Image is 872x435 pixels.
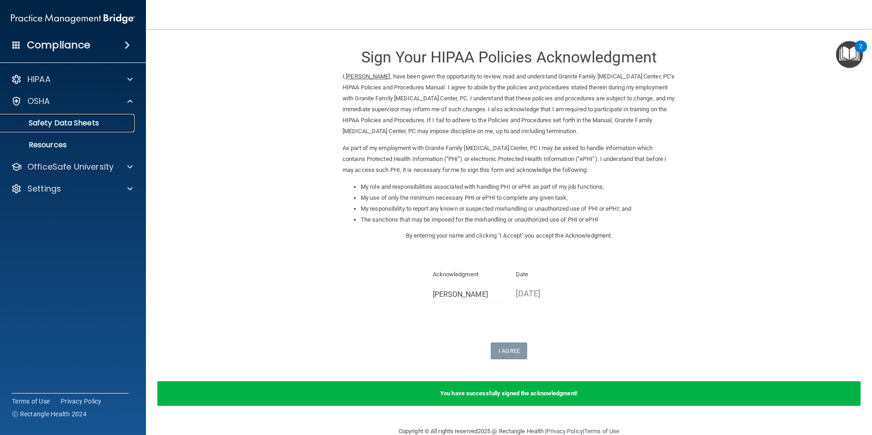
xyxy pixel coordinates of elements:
[27,161,114,172] p: OfficeSafe University
[343,71,675,137] p: I, , have been given the opportunity to review, read and understand Granite Family [MEDICAL_DATA]...
[343,230,675,241] p: By entering your name and clicking "I Accept" you accept the Acknowledgment.
[11,74,133,85] a: HIPAA
[361,181,675,192] li: My role and responsibilities associated with handling PHI or ePHI as part of my job functions;
[12,409,87,419] span: Ⓒ Rectangle Health 2024
[27,96,50,107] p: OSHA
[6,119,130,128] p: Safety Data Sheets
[440,390,578,397] b: You have successfully signed the acknowledgment!
[433,286,503,303] input: Full Name
[343,49,675,66] h3: Sign Your HIPAA Policies Acknowledgment
[27,183,61,194] p: Settings
[516,269,586,280] p: Date
[11,161,133,172] a: OfficeSafe University
[491,342,527,359] button: I Agree
[11,10,135,28] img: PMB logo
[346,73,390,80] ins: [PERSON_NAME]
[859,47,862,58] div: 2
[546,428,582,435] a: Privacy Policy
[61,397,102,406] a: Privacy Policy
[361,203,675,214] li: My responsibility to report any known or suspected mishandling or unauthorized use of PHI or ePHI...
[361,192,675,203] li: My use of only the minimum necessary PHI or ePHI to complete any given task;
[361,214,675,225] li: The sanctions that may be imposed for the mishandling or unauthorized use of PHI or ePHI
[516,286,586,301] p: [DATE]
[27,74,51,85] p: HIPAA
[836,41,863,68] button: Open Resource Center, 2 new notifications
[584,428,619,435] a: Terms of Use
[6,140,130,150] p: Resources
[343,143,675,176] p: As part of my employment with Granite Family [MEDICAL_DATA] Center, PC I may be asked to handle i...
[433,269,503,280] p: Acknowledgment
[12,397,50,406] a: Terms of Use
[11,96,133,107] a: OSHA
[11,183,133,194] a: Settings
[27,39,90,52] h4: Compliance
